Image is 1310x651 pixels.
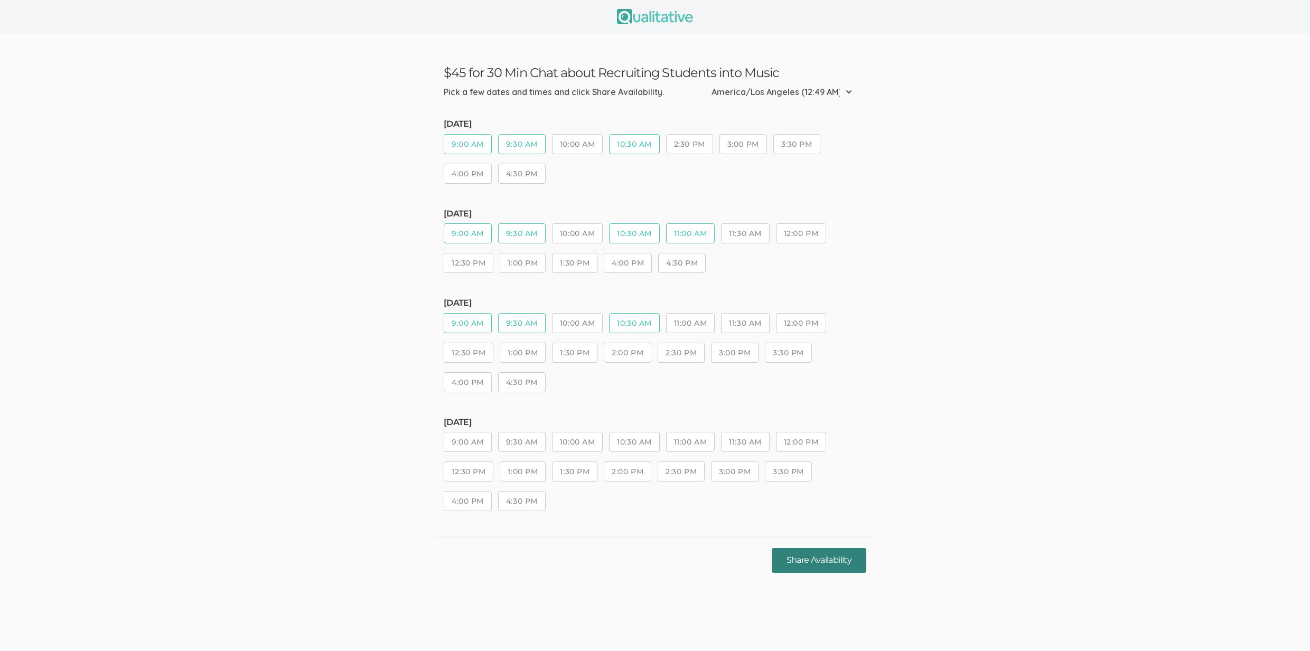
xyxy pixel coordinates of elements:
button: 11:30 AM [721,432,769,452]
button: 2:00 PM [604,343,651,363]
button: 4:30 PM [658,253,706,273]
button: 3:00 PM [711,343,759,363]
button: 3:30 PM [765,461,812,482]
div: Pick a few dates and times and click Share Availability. [444,86,664,98]
h5: [DATE] [444,298,866,308]
button: 4:30 PM [498,372,546,392]
button: 2:30 PM [658,343,705,363]
h5: [DATE] [444,119,866,129]
button: 2:30 PM [658,461,705,482]
button: 9:00 AM [444,134,492,154]
button: 9:30 AM [498,223,546,243]
button: 10:00 AM [552,223,603,243]
button: 9:30 AM [498,134,546,154]
button: 9:30 AM [498,313,546,333]
button: 11:30 AM [721,313,769,333]
button: 4:30 PM [498,491,546,511]
button: 1:00 PM [500,343,546,363]
button: 4:00 PM [444,372,492,392]
button: 10:00 AM [552,134,603,154]
button: 1:30 PM [552,461,597,482]
button: 2:30 PM [666,134,713,154]
button: 3:00 PM [719,134,767,154]
button: 4:00 PM [444,491,492,511]
button: 3:00 PM [711,461,759,482]
button: 11:30 AM [721,223,769,243]
button: 1:30 PM [552,253,597,273]
h5: [DATE] [444,209,866,219]
h5: [DATE] [444,418,866,427]
button: 9:00 AM [444,313,492,333]
button: 12:30 PM [444,343,493,363]
button: 12:00 PM [776,223,826,243]
button: 12:30 PM [444,461,493,482]
button: 10:30 AM [609,313,659,333]
button: 11:00 AM [666,313,715,333]
button: 9:30 AM [498,432,546,452]
button: 1:00 PM [500,461,546,482]
button: 12:30 PM [444,253,493,273]
button: Share Availability [772,548,866,573]
button: 4:30 PM [498,164,546,184]
h3: $45 for 30 Min Chat about Recruiting Students into Music [444,65,866,80]
button: 11:00 AM [666,223,715,243]
button: 9:00 AM [444,432,492,452]
button: 3:30 PM [765,343,812,363]
button: 4:00 PM [444,164,492,184]
button: 12:00 PM [776,432,826,452]
button: 9:00 AM [444,223,492,243]
button: 10:30 AM [609,134,659,154]
button: 1:00 PM [500,253,546,273]
button: 10:30 AM [609,432,659,452]
button: 12:00 PM [776,313,826,333]
button: 10:00 AM [552,432,603,452]
button: 10:00 AM [552,313,603,333]
button: 2:00 PM [604,461,651,482]
img: Qualitative [617,9,693,24]
button: 11:00 AM [666,432,715,452]
button: 4:00 PM [604,253,652,273]
button: 1:30 PM [552,343,597,363]
button: 3:30 PM [773,134,820,154]
button: 10:30 AM [609,223,659,243]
